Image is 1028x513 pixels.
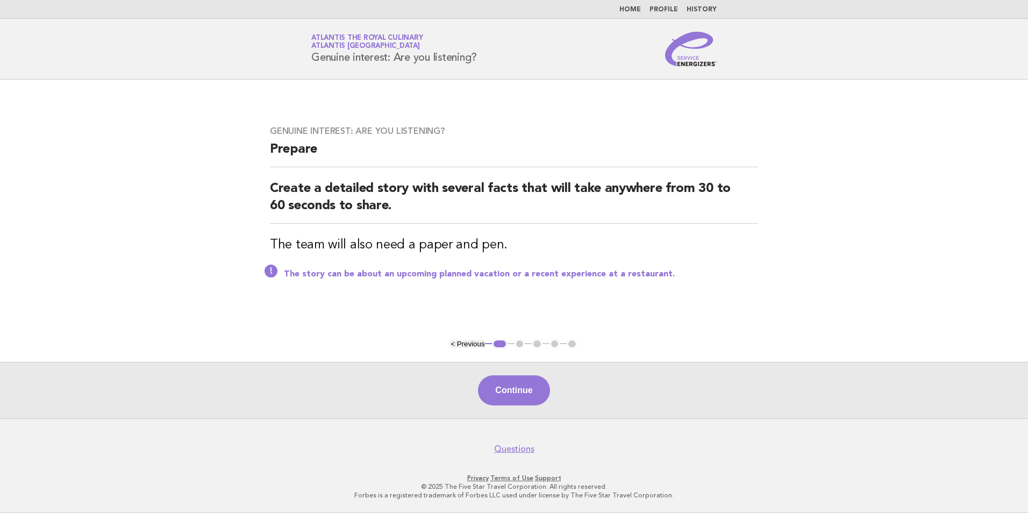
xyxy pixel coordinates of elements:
a: Profile [649,6,678,13]
h3: Genuine interest: Are you listening? [270,126,758,137]
a: Atlantis the Royal CulinaryAtlantis [GEOGRAPHIC_DATA] [311,34,423,49]
a: Home [619,6,641,13]
button: Continue [478,375,549,405]
p: · · [185,474,843,482]
h1: Genuine interest: Are you listening? [311,35,477,63]
a: History [687,6,717,13]
img: Service Energizers [665,32,717,66]
p: © 2025 The Five Star Travel Corporation. All rights reserved. [185,482,843,491]
a: Questions [494,444,534,454]
button: 1 [492,339,508,350]
h2: Create a detailed story with several facts that will take anywhere from 30 to 60 seconds to share. [270,180,758,224]
p: Forbes is a registered trademark of Forbes LLC used under license by The Five Star Travel Corpora... [185,491,843,500]
a: Support [535,474,561,482]
button: < Previous [451,340,484,348]
p: The story can be about an upcoming planned vacation or a recent experience at a restaurant. [284,269,758,280]
a: Privacy [467,474,489,482]
h3: The team will also need a paper and pen. [270,237,758,254]
h2: Prepare [270,141,758,167]
a: Terms of Use [490,474,533,482]
span: Atlantis [GEOGRAPHIC_DATA] [311,43,420,50]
